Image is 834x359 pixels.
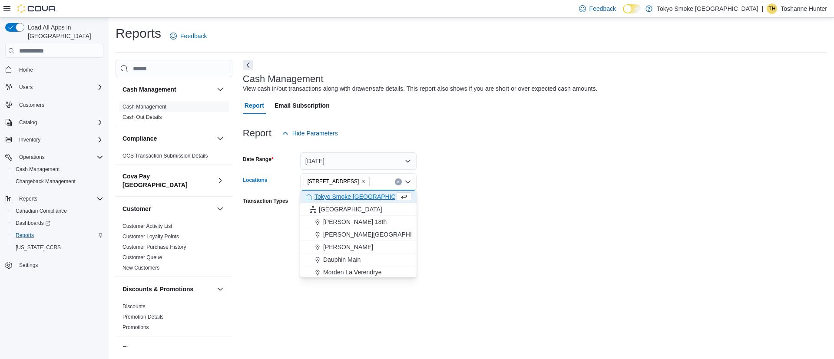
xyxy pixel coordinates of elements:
[122,344,213,353] button: Finance
[12,242,64,253] a: [US_STATE] CCRS
[116,102,232,126] div: Cash Management
[2,81,107,93] button: Users
[122,324,149,331] span: Promotions
[300,266,417,279] button: Morden La Verendrye
[243,156,274,163] label: Date Range
[12,164,103,175] span: Cash Management
[9,205,107,217] button: Canadian Compliance
[323,255,361,264] span: Dauphin Main
[12,176,103,187] span: Chargeback Management
[122,204,151,213] h3: Customer
[122,85,176,94] h3: Cash Management
[404,178,411,185] button: Close list of options
[19,66,33,73] span: Home
[12,176,79,187] a: Chargeback Management
[308,177,359,186] span: [STREET_ADDRESS]
[122,313,164,320] span: Promotion Details
[16,82,36,92] button: Users
[300,254,417,266] button: Dauphin Main
[300,216,417,228] button: [PERSON_NAME] 18th
[122,152,208,159] span: OCS Transaction Submission Details
[16,166,60,173] span: Cash Management
[122,303,146,310] a: Discounts
[314,192,416,201] span: Tokyo Smoke [GEOGRAPHIC_DATA]
[16,82,103,92] span: Users
[245,97,264,114] span: Report
[300,228,417,241] button: [PERSON_NAME][GEOGRAPHIC_DATA]
[16,152,103,162] span: Operations
[243,128,271,138] h3: Report
[122,85,213,94] button: Cash Management
[2,99,107,111] button: Customers
[278,125,341,142] button: Hide Parameters
[16,244,61,251] span: [US_STATE] CCRS
[122,344,146,353] h3: Finance
[16,207,67,214] span: Canadian Compliance
[122,244,186,250] a: Customer Purchase History
[2,116,107,128] button: Catalog
[12,230,37,240] a: Reports
[275,97,330,114] span: Email Subscription
[16,260,103,270] span: Settings
[19,102,44,109] span: Customers
[16,152,48,162] button: Operations
[12,230,103,240] span: Reports
[781,3,827,14] p: Toshanne Hunter
[12,206,103,216] span: Canadian Compliance
[122,264,159,271] span: New Customers
[116,151,232,165] div: Compliance
[16,220,50,227] span: Dashboards
[319,205,382,214] span: [GEOGRAPHIC_DATA]
[762,3,764,14] p: |
[122,265,159,271] a: New Customers
[12,206,70,216] a: Canadian Compliance
[9,163,107,175] button: Cash Management
[180,32,207,40] span: Feedback
[16,117,40,128] button: Catalog
[215,343,225,354] button: Finance
[9,241,107,254] button: [US_STATE] CCRS
[12,218,54,228] a: Dashboards
[122,223,172,229] a: Customer Activity List
[122,103,166,110] span: Cash Management
[122,233,179,240] span: Customer Loyalty Points
[215,284,225,294] button: Discounts & Promotions
[12,218,103,228] span: Dashboards
[122,153,208,159] a: OCS Transaction Submission Details
[16,117,103,128] span: Catalog
[361,179,366,184] button: Remove 450 Yonge St from selection in this group
[243,74,324,84] h3: Cash Management
[292,129,338,138] span: Hide Parameters
[5,59,103,294] nav: Complex example
[9,217,107,229] a: Dashboards
[116,221,232,277] div: Customer
[304,177,370,186] span: 450 Yonge St
[215,175,225,186] button: Cova Pay [GEOGRAPHIC_DATA]
[24,23,103,40] span: Load All Apps in [GEOGRAPHIC_DATA]
[323,268,382,277] span: Morden La Verendrye
[122,324,149,330] a: Promotions
[2,193,107,205] button: Reports
[16,135,44,145] button: Inventory
[300,203,417,216] button: [GEOGRAPHIC_DATA]
[243,177,268,184] label: Locations
[19,119,37,126] span: Catalog
[243,60,253,70] button: Next
[166,27,210,45] a: Feedback
[116,301,232,336] div: Discounts & Promotions
[2,259,107,271] button: Settings
[16,135,103,145] span: Inventory
[122,314,164,320] a: Promotion Details
[215,204,225,214] button: Customer
[16,232,34,239] span: Reports
[116,25,161,42] h1: Reports
[16,178,76,185] span: Chargeback Management
[2,134,107,146] button: Inventory
[122,172,213,189] button: Cova Pay [GEOGRAPHIC_DATA]
[122,204,213,213] button: Customer
[16,260,41,270] a: Settings
[657,3,758,14] p: Tokyo Smoke [GEOGRAPHIC_DATA]
[122,134,213,143] button: Compliance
